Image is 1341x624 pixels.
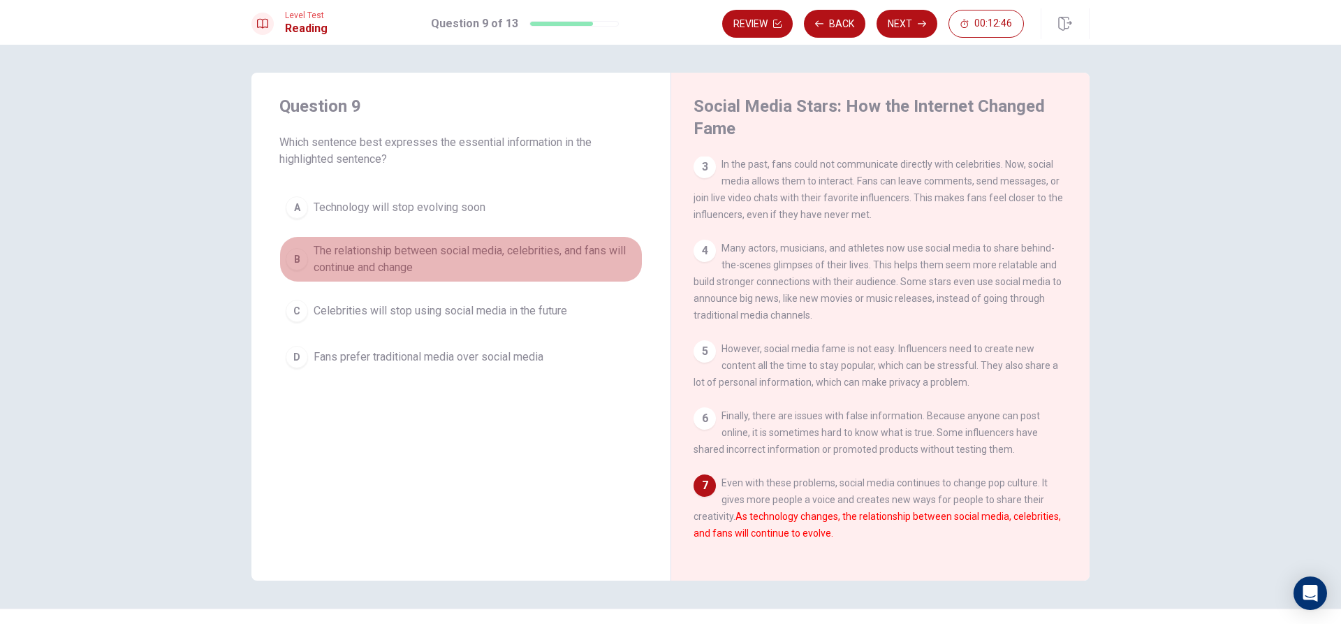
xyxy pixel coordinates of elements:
[285,20,328,37] h1: Reading
[694,156,716,178] div: 3
[948,10,1024,38] button: 00:12:46
[286,248,308,270] div: B
[286,196,308,219] div: A
[431,15,518,32] h1: Question 9 of 13
[694,410,1040,455] span: Finally, there are issues with false information. Because anyone can post online, it is sometimes...
[877,10,937,38] button: Next
[286,300,308,322] div: C
[314,303,567,319] span: Celebrities will stop using social media in the future
[694,159,1063,220] span: In the past, fans could not communicate directly with celebrities. Now, social media allows them ...
[694,474,716,497] div: 7
[314,349,543,365] span: Fans prefer traditional media over social media
[279,293,643,328] button: CCelebrities will stop using social media in the future
[694,242,1062,321] span: Many actors, musicians, and athletes now use social media to share behind-the-scenes glimpses of ...
[694,240,716,262] div: 4
[279,95,643,117] h4: Question 9
[804,10,865,38] button: Back
[694,340,716,363] div: 5
[314,199,485,216] span: Technology will stop evolving soon
[314,242,636,276] span: The relationship between social media, celebrities, and fans will continue and change
[974,18,1012,29] span: 00:12:46
[285,10,328,20] span: Level Test
[694,407,716,430] div: 6
[279,236,643,282] button: BThe relationship between social media, celebrities, and fans will continue and change
[694,511,1061,539] font: As technology changes, the relationship between social media, celebrities, and fans will continue...
[694,343,1058,388] span: However, social media fame is not easy. Influencers need to create new content all the time to st...
[722,10,793,38] button: Review
[1294,576,1327,610] div: Open Intercom Messenger
[694,95,1064,140] h4: Social Media Stars: How the Internet Changed Fame
[279,134,643,168] span: Which sentence best expresses the essential information in the highlighted sentence?
[286,346,308,368] div: D
[279,340,643,375] button: DFans prefer traditional media over social media
[694,477,1061,539] span: Even with these problems, social media continues to change pop culture. It gives more people a vo...
[279,190,643,225] button: ATechnology will stop evolving soon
